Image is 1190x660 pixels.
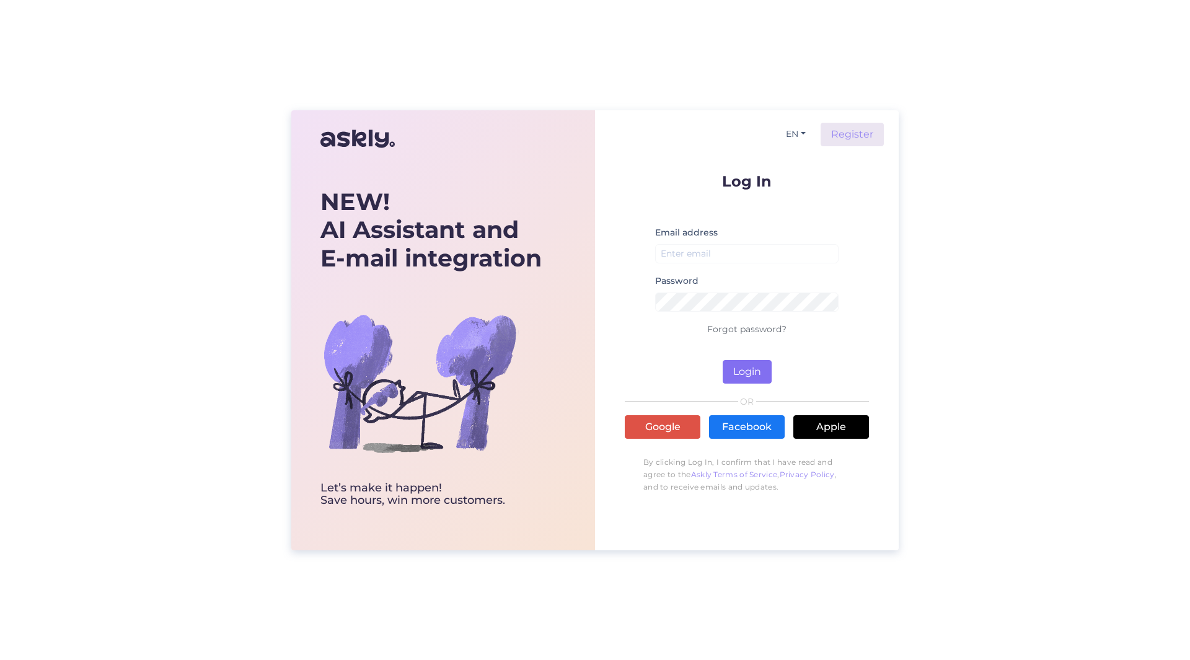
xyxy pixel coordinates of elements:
[691,470,778,479] a: Askly Terms of Service
[320,284,519,482] img: bg-askly
[655,244,839,263] input: Enter email
[625,415,700,439] a: Google
[709,415,785,439] a: Facebook
[707,323,787,335] a: Forgot password?
[320,482,542,507] div: Let’s make it happen! Save hours, win more customers.
[625,450,869,499] p: By clicking Log In, I confirm that I have read and agree to the , , and to receive emails and upd...
[780,470,835,479] a: Privacy Policy
[320,188,542,273] div: AI Assistant and E-mail integration
[655,226,718,239] label: Email address
[738,397,756,406] span: OR
[320,187,390,216] b: NEW!
[781,125,811,143] button: EN
[655,275,699,288] label: Password
[625,174,869,189] p: Log In
[723,360,772,384] button: Login
[821,123,884,146] a: Register
[320,124,395,154] img: Askly
[793,415,869,439] a: Apple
